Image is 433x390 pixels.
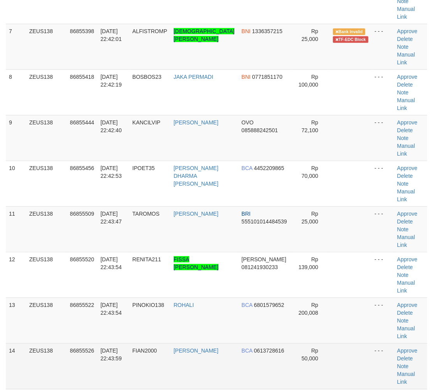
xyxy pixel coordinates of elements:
[241,211,250,217] span: BRI
[397,135,409,141] a: Note
[70,119,94,126] span: 86855444
[132,28,167,34] span: ALFISTROMP
[6,115,26,161] td: 9
[254,165,284,171] span: Copy 4452209865 to clipboard
[26,161,67,206] td: ZEUS138
[26,69,67,115] td: ZEUS138
[241,74,250,80] span: BNI
[299,74,319,88] span: Rp 100,000
[397,36,413,42] a: Delete
[371,115,394,161] td: - - -
[397,127,413,133] a: Delete
[241,119,253,126] span: OVO
[333,36,368,43] span: Transfer EDC blocked
[100,119,122,133] span: [DATE] 22:42:40
[252,28,282,34] span: Copy 1336357215 to clipboard
[241,256,286,262] span: [PERSON_NAME]
[132,119,160,126] span: KANCILVIP
[397,325,415,339] a: Manual Link
[6,343,26,389] td: 14
[397,74,417,80] a: Approve
[397,302,417,308] a: Approve
[254,347,284,354] span: Copy 0613728616 to clipboard
[397,226,409,232] a: Note
[397,6,415,20] a: Manual Link
[26,24,67,69] td: ZEUS138
[397,181,409,187] a: Note
[301,119,318,133] span: Rp 72,100
[241,165,252,171] span: BCA
[301,211,318,225] span: Rp 25,000
[70,74,94,80] span: 86855418
[371,206,394,252] td: - - -
[397,310,413,316] a: Delete
[174,119,218,126] a: [PERSON_NAME]
[241,218,287,225] span: Copy 555101014484539 to clipboard
[70,302,94,308] span: 86855522
[132,302,164,308] span: PINOKIO138
[70,347,94,354] span: 86855526
[397,264,413,270] a: Delete
[397,28,417,34] a: Approve
[397,89,409,96] a: Note
[397,347,417,354] a: Approve
[6,161,26,206] td: 10
[397,119,417,126] a: Approve
[301,28,318,42] span: Rp 25,000
[252,74,282,80] span: Copy 0771851170 to clipboard
[70,256,94,262] span: 86855520
[174,28,235,42] a: [DEMOGRAPHIC_DATA][PERSON_NAME]
[397,97,415,111] a: Manual Link
[397,256,417,262] a: Approve
[100,347,122,362] span: [DATE] 22:43:59
[371,252,394,298] td: - - -
[254,302,284,308] span: Copy 6801579652 to clipboard
[397,51,415,66] a: Manual Link
[174,256,218,270] a: FISSA [PERSON_NAME]
[174,165,218,187] a: [PERSON_NAME] DHARMA [PERSON_NAME]
[6,206,26,252] td: 11
[6,252,26,298] td: 12
[397,355,413,362] a: Delete
[100,302,122,316] span: [DATE] 22:43:54
[70,28,94,34] span: 86855398
[371,69,394,115] td: - - -
[26,115,67,161] td: ZEUS138
[174,347,218,354] a: [PERSON_NAME]
[397,82,413,88] a: Delete
[26,298,67,343] td: ZEUS138
[301,347,318,362] span: Rp 50,000
[174,211,218,217] a: [PERSON_NAME]
[371,161,394,206] td: - - -
[397,188,415,202] a: Manual Link
[26,343,67,389] td: ZEUS138
[100,165,122,179] span: [DATE] 22:42:53
[371,24,394,69] td: - - -
[174,302,194,308] a: ROHALI
[397,173,413,179] a: Delete
[132,74,162,80] span: BOSBOS23
[6,24,26,69] td: 7
[299,256,319,270] span: Rp 139,000
[397,165,417,171] a: Approve
[6,298,26,343] td: 13
[397,218,413,225] a: Delete
[241,127,278,133] span: Copy 085888242501 to clipboard
[132,347,157,354] span: FIAN2000
[397,363,409,369] a: Note
[301,165,318,179] span: Rp 70,000
[397,234,415,248] a: Manual Link
[397,44,409,50] a: Note
[70,211,94,217] span: 86855509
[241,347,252,354] span: BCA
[397,272,409,278] a: Note
[371,298,394,343] td: - - -
[100,211,122,225] span: [DATE] 22:43:47
[100,28,122,42] span: [DATE] 22:42:01
[100,256,122,270] span: [DATE] 22:43:54
[397,280,415,294] a: Manual Link
[174,74,213,80] a: JAKA PERMADI
[241,28,250,34] span: BNI
[397,211,417,217] a: Approve
[26,252,67,298] td: ZEUS138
